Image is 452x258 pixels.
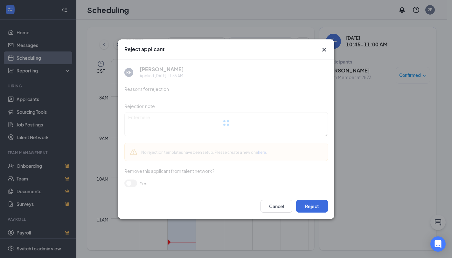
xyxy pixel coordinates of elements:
button: Reject [296,200,328,213]
h3: Reject applicant [124,46,164,53]
div: Open Intercom Messenger [430,236,446,252]
svg: Cross [320,46,328,53]
button: Cancel [261,200,292,213]
button: Close [320,46,328,53]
